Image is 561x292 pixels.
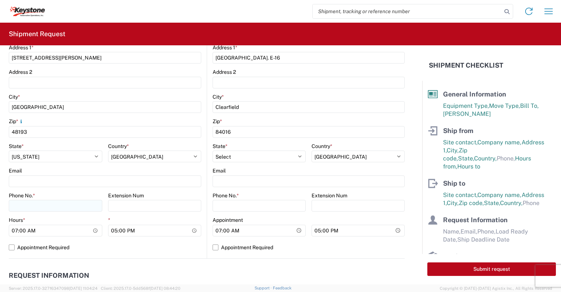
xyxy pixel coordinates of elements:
[457,163,480,170] span: Hours to
[9,143,24,149] label: State
[213,217,243,223] label: Appointment
[500,200,523,206] span: Country,
[313,4,502,18] input: Shipment, tracking or reference number
[9,242,201,253] label: Appointment Required
[9,94,20,100] label: City
[457,236,510,243] span: Ship Deadline Date
[213,69,236,75] label: Address 2
[443,191,477,198] span: Site contact,
[9,272,89,279] h2: Request Information
[312,143,332,149] label: Country
[9,30,65,38] h2: Shipment Request
[477,228,496,235] span: Phone,
[447,147,459,154] span: City,
[443,102,489,109] span: Equipment Type,
[443,110,491,117] span: [PERSON_NAME]
[459,200,484,206] span: Zip code,
[9,69,32,75] label: Address 2
[213,167,226,174] label: Email
[458,155,474,162] span: State,
[443,90,506,98] span: General Information
[447,200,459,206] span: City,
[9,286,98,291] span: Server: 2025.17.0-327f6347098
[9,167,22,174] label: Email
[443,139,477,146] span: Site contact,
[213,44,237,51] label: Address 1
[474,155,497,162] span: Country,
[255,286,273,290] a: Support
[443,216,508,224] span: Request Information
[213,242,405,253] label: Appointment Required
[9,44,34,51] label: Address 1
[443,179,465,187] span: Ship to
[273,286,291,290] a: Feedback
[427,262,556,276] button: Submit request
[489,102,520,109] span: Move Type,
[443,228,461,235] span: Name,
[429,61,503,70] h2: Shipment Checklist
[213,118,222,125] label: Zip
[497,155,515,162] span: Phone,
[484,200,500,206] span: State,
[461,228,477,235] span: Email,
[477,191,522,198] span: Company name,
[9,217,25,223] label: Hours
[9,192,35,199] label: Phone No.
[477,139,522,146] span: Company name,
[213,94,224,100] label: City
[312,192,347,199] label: Extension Num
[520,102,539,109] span: Bill To,
[101,286,180,291] span: Client: 2025.17.0-5dd568f
[150,286,180,291] span: [DATE] 08:44:20
[213,192,239,199] label: Phone No.
[108,192,144,199] label: Extension Num
[523,200,539,206] span: Phone
[443,127,473,134] span: Ship from
[108,143,129,149] label: Country
[9,118,24,125] label: Zip
[443,253,482,260] span: Product info
[213,143,228,149] label: State
[440,285,552,292] span: Copyright © [DATE]-[DATE] Agistix Inc., All Rights Reserved
[69,286,98,291] span: [DATE] 11:04:24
